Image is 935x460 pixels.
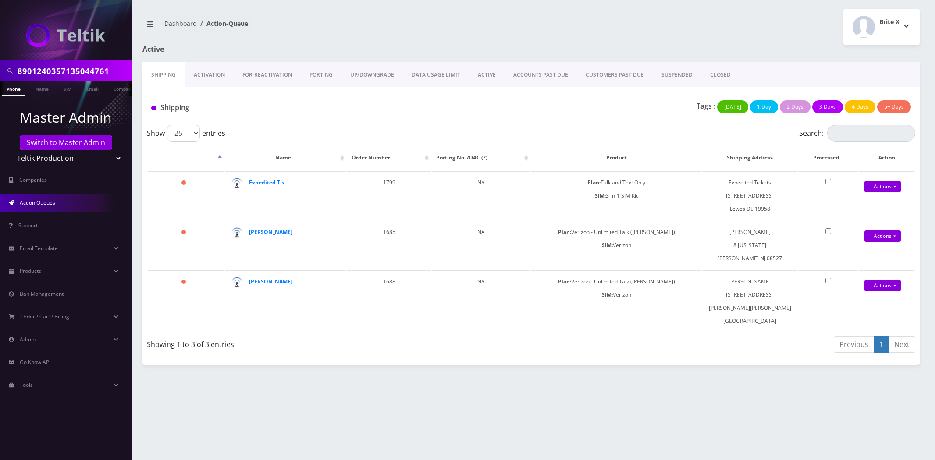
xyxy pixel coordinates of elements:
[577,62,653,88] a: CUSTOMERS PAST DUE
[827,125,915,142] input: Search:
[151,106,156,110] img: Shipping
[403,62,469,88] a: DATA USAGE LIMIT
[879,18,899,26] h2: Brite X
[18,63,129,79] input: Search in Company
[889,336,915,353] a: Next
[859,145,914,170] th: Action
[20,358,50,366] span: Go Know API
[877,100,911,113] button: 5+ Days
[697,101,715,111] p: Tags :
[31,81,53,95] a: Name
[432,221,531,269] td: NA
[2,81,25,96] a: Phone
[812,100,843,113] button: 3 Days
[148,145,224,170] th: : activate to sort column descending
[864,230,901,242] a: Actions
[18,222,38,229] span: Support
[167,125,200,142] select: Showentries
[301,62,341,88] a: PORTING
[341,62,403,88] a: UP/DOWNGRADE
[147,336,525,350] div: Showing 1 to 3 of 3 entries
[505,62,577,88] a: ACCOUNTS PAST DUE
[864,280,901,291] a: Actions
[147,125,225,142] label: Show entries
[531,270,701,332] td: Verizon - Unlimited Talk ([PERSON_NAME]) Verizon
[20,135,112,150] a: Switch to Master Admin
[347,270,431,332] td: 1688
[558,278,571,285] b: Plan:
[20,244,58,252] span: Email Template
[469,62,505,88] a: ACTIVE
[602,241,613,249] b: SIM:
[702,145,797,170] th: Shipping Address
[602,291,613,298] b: SIM:
[26,24,105,47] img: Teltik Production
[20,381,33,389] span: Tools
[82,81,103,95] a: Email
[164,19,197,28] a: Dashboard
[702,221,797,269] td: [PERSON_NAME] 8 [US_STATE] [PERSON_NAME] NJ 08527
[249,278,292,285] a: [PERSON_NAME]
[109,81,139,95] a: Company
[432,145,531,170] th: Porting No. /DAC (?): activate to sort column ascending
[702,171,797,220] td: Expedited Tickets [STREET_ADDRESS] Lewes DE 19958
[531,171,701,220] td: Talk and Text Only 3-in-1 SIM Kit
[185,62,234,88] a: Activation
[874,336,889,353] a: 1
[531,221,701,269] td: Verizon - Unlimited Talk ([PERSON_NAME]) Verizon
[197,19,248,28] li: Action-Queue
[701,62,739,88] a: CLOSED
[59,81,76,95] a: SIM
[347,171,431,220] td: 1799
[142,14,525,39] nav: breadcrumb
[20,199,55,206] span: Action Queues
[750,100,778,113] button: 1 Day
[702,270,797,332] td: [PERSON_NAME] [STREET_ADDRESS][PERSON_NAME][PERSON_NAME] [GEOGRAPHIC_DATA]
[142,62,185,88] a: Shipping
[249,228,292,236] a: [PERSON_NAME]
[798,145,858,170] th: Processed: activate to sort column ascending
[225,145,347,170] th: Name: activate to sort column ascending
[142,45,393,53] h1: Active
[531,145,701,170] th: Product
[19,176,47,184] span: Companies
[347,145,431,170] th: Order Number: activate to sort column ascending
[780,100,811,113] button: 2 Days
[834,336,874,353] a: Previous
[843,9,920,45] button: Brite X
[432,270,531,332] td: NA
[717,100,748,113] button: [DATE]
[653,62,701,88] a: SUSPENDED
[587,179,601,186] b: Plan:
[558,228,571,236] b: Plan:
[845,100,875,113] button: 4 Days
[864,181,901,192] a: Actions
[20,267,41,275] span: Products
[432,171,531,220] td: NA
[799,125,915,142] label: Search:
[21,313,69,320] span: Order / Cart / Billing
[595,192,606,199] b: SIM:
[249,179,285,186] a: Expedited Tix
[234,62,301,88] a: FOR-REActivation
[347,221,431,269] td: 1685
[20,290,64,297] span: Ban Management
[20,336,36,343] span: Admin
[151,103,396,112] h1: Shipping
